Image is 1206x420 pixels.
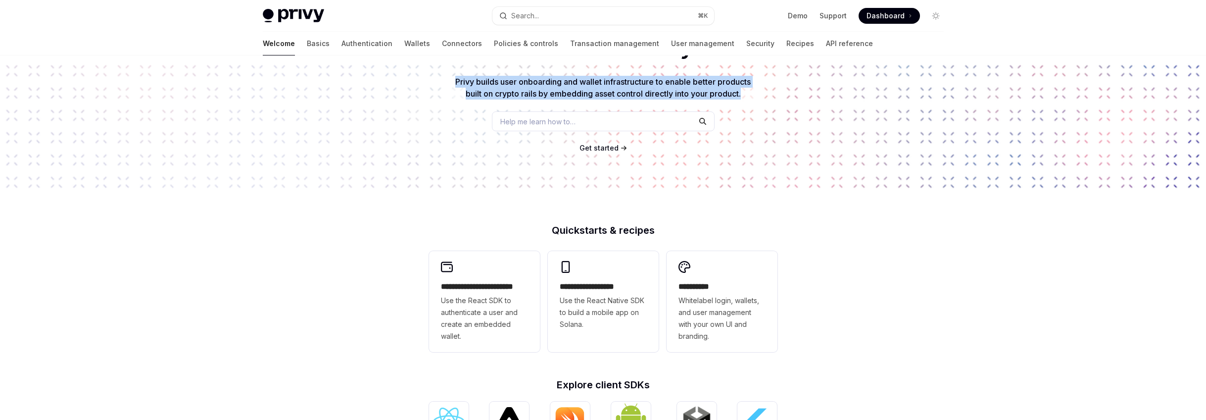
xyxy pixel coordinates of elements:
[263,9,324,23] img: light logo
[455,77,751,99] span: Privy builds user onboarding and wallet infrastructure to enable better products built on crypto ...
[786,32,814,55] a: Recipes
[928,8,944,24] button: Toggle dark mode
[859,8,920,24] a: Dashboard
[492,7,714,25] button: Open search
[788,11,808,21] a: Demo
[429,225,777,235] h2: Quickstarts & recipes
[494,32,558,55] a: Policies & controls
[698,12,708,20] span: ⌘ K
[429,380,777,390] h2: Explore client SDKs
[867,11,905,21] span: Dashboard
[500,116,576,127] span: Help me learn how to…
[341,32,392,55] a: Authentication
[404,32,430,55] a: Wallets
[826,32,873,55] a: API reference
[442,32,482,55] a: Connectors
[307,32,330,55] a: Basics
[678,295,766,342] span: Whitelabel login, wallets, and user management with your own UI and branding.
[570,32,659,55] a: Transaction management
[579,143,619,153] a: Get started
[746,32,774,55] a: Security
[579,144,619,152] span: Get started
[667,251,777,352] a: **** *****Whitelabel login, wallets, and user management with your own UI and branding.
[820,11,847,21] a: Support
[263,32,295,55] a: Welcome
[511,10,539,22] div: Search...
[441,295,528,342] span: Use the React SDK to authenticate a user and create an embedded wallet.
[671,32,734,55] a: User management
[560,295,647,330] span: Use the React Native SDK to build a mobile app on Solana.
[548,251,659,352] a: **** **** **** ***Use the React Native SDK to build a mobile app on Solana.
